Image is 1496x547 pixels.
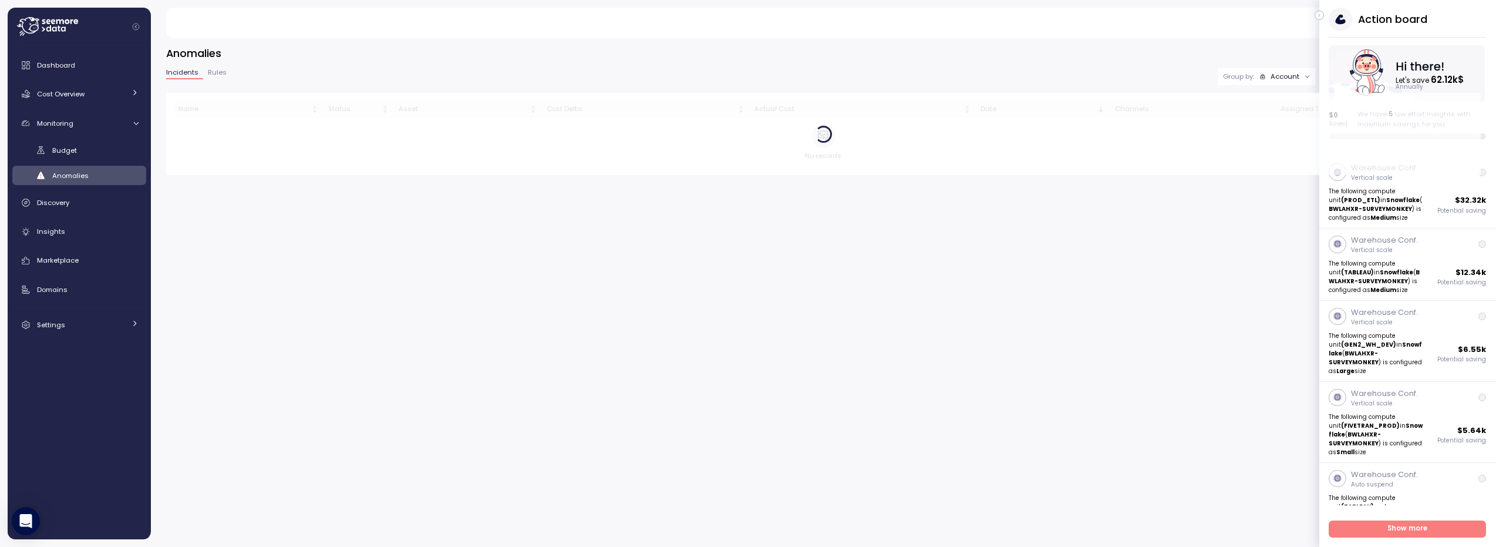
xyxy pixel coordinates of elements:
[1351,174,1418,182] p: Vertical scale
[1319,301,1496,382] a: Warehouse Conf.Vertical scaleThe following compute unit(GEN2_WH_DEV)inSnowflake(BWLAHXR-SURVEYMON...
[208,69,227,76] span: Rules
[1388,521,1428,537] span: Show more
[1342,503,1374,511] strong: (TABLEAU)
[1351,469,1418,481] p: Warehouse Conf.
[12,191,146,214] a: Discovery
[1329,187,1424,222] p: The following compute unit in ( ) is configured as size
[37,61,75,70] span: Dashboard
[1438,437,1487,445] p: Potential saving
[1329,259,1424,294] p: The following compute unit in ( ) is configured as size
[1223,72,1254,81] p: Group by:
[1358,12,1427,26] h3: Action board
[1438,207,1487,215] p: Potential saving
[52,171,89,180] span: Anomalies
[1455,194,1487,206] p: $ 32.32k
[12,220,146,243] a: Insights
[1351,388,1418,400] p: Warehouse Conf.
[166,46,1481,61] h3: Anomalies
[1342,269,1374,276] strong: (TABLEAU)
[1456,267,1487,278] p: $ 12.34k
[1319,382,1496,463] a: Warehouse Conf.Vertical scaleThe following compute unit(FIVETRAN_PROD)inSnowflake(BWLAHXR-SURVEYM...
[1329,205,1413,213] strong: BWLAHXR-SURVEYMONKEY
[37,320,65,330] span: Settings
[1351,234,1418,246] p: Warehouse Conf.
[1319,229,1496,301] a: Warehouse Conf.Vertical scaleThe following compute unit(TABLEAU)inSnowflake(BWLAHXR-SURVEYMONKEY)...
[37,89,85,99] span: Cost Overview
[1351,318,1418,327] p: Vertical scale
[12,140,146,160] a: Budget
[37,119,73,128] span: Monitoring
[1342,341,1397,348] strong: (GEN2_WH_DEV)
[12,166,146,185] a: Anomalies
[1329,350,1379,366] strong: BWLAHXR-SURVEYMONKEY
[37,256,79,265] span: Marketplace
[1397,73,1465,86] text: Let's save
[12,507,40,535] div: Open Intercom Messenger
[1329,422,1423,438] strong: Snowflake
[1329,494,1424,538] p: The following compute unit under account has seconds auto suspend configured
[12,313,146,337] a: Settings
[1319,463,1496,544] a: Warehouse Conf.Auto suspendThe following compute unit(TABLEAU)under accounthasseconds auto suspen...
[1351,400,1418,408] p: Vertical scale
[37,285,68,294] span: Domains
[1397,83,1424,91] text: Annually
[1387,196,1420,204] strong: Snowflake
[1351,246,1418,254] p: Vertical scale
[1371,214,1397,222] strong: Medium
[12,82,146,106] a: Cost Overview
[1342,196,1381,204] strong: (PROD_ETL)
[166,69,198,76] span: Incidents
[1342,422,1400,429] strong: (FIVETRAN_PROD)
[12,112,146,135] a: Monitoring
[1351,481,1418,489] p: Auto suspend
[1351,307,1418,318] p: Warehouse Conf.
[129,22,143,31] button: Collapse navigation
[12,53,146,77] a: Dashboard
[1329,341,1423,357] strong: Snowflake
[1438,278,1487,287] p: Potential saving
[1337,448,1355,456] strong: Small
[1438,355,1487,364] p: Potential saving
[1329,431,1382,447] strong: BWLAHXR-SURVEYMONKEY
[52,146,77,155] span: Budget
[1458,344,1487,355] p: $ 6.55k
[1329,412,1424,457] p: The following compute unit in ( ) is configured as size
[1337,367,1355,375] strong: Large
[1380,269,1414,276] strong: Snowflake
[37,198,69,207] span: Discovery
[1329,521,1487,538] a: Show more
[1271,72,1299,81] div: Account
[1319,156,1496,229] a: Warehouse Conf.Vertical scaleThe following compute unit(PROD_ETL)inSnowflake(BWLAHXR-SURVEYMONKEY...
[12,278,146,301] a: Domains
[12,249,146,273] a: Marketplace
[37,227,65,236] span: Insights
[1432,73,1465,86] tspan: 62.12k $
[1329,269,1420,285] strong: BWLAHXR-SURVEYMONKEY
[1371,286,1397,294] strong: Medium
[1458,425,1487,437] p: $ 5.64k
[1329,331,1424,376] p: The following compute unit in ( ) is configured as size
